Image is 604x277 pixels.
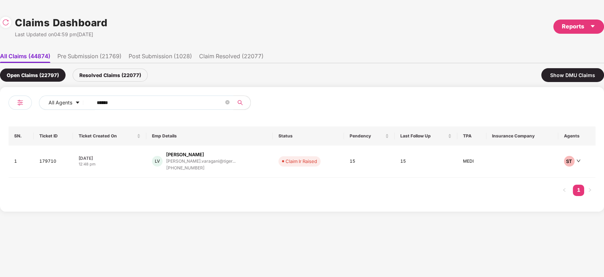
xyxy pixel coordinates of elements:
[79,155,140,161] div: [DATE]
[590,23,595,29] span: caret-down
[350,133,384,139] span: Pendency
[73,126,146,146] th: Ticket Created On
[541,68,604,82] div: Show DMU Claims
[49,99,72,107] span: All Agents
[146,126,273,146] th: Emp Details
[588,188,592,192] span: right
[75,100,80,106] span: caret-down
[457,126,487,146] th: TPA
[584,185,595,196] li: Next Page
[57,53,122,63] li: Pre Submission (21769)
[562,188,566,192] span: left
[166,165,236,172] div: [PHONE_NUMBER]
[34,126,73,146] th: Ticket ID
[558,126,595,146] th: Agents
[2,19,9,26] img: svg+xml;base64,PHN2ZyBpZD0iUmVsb2FkLTMyeDMyIiB4bWxucz0iaHR0cDovL3d3dy53My5vcmcvMjAwMC9zdmciIHdpZH...
[152,156,163,167] div: LV
[233,96,251,110] button: search
[344,126,395,146] th: Pendency
[15,31,107,38] div: Last Updated on 04:59 pm[DATE]
[486,126,558,146] th: Insurance Company
[79,133,135,139] span: Ticket Created On
[9,146,34,178] td: 1
[457,146,487,178] td: MEDI
[400,133,446,139] span: Last Follow Up
[573,185,584,195] a: 1
[395,126,457,146] th: Last Follow Up
[79,161,140,167] div: 12:48 pm
[273,126,344,146] th: Status
[73,69,148,82] div: Resolved Claims (22077)
[15,15,107,31] h1: Claims Dashboard
[166,159,236,163] div: [PERSON_NAME].varagani@tiger...
[564,156,575,167] div: ST
[39,96,95,110] button: All Agentscaret-down
[573,185,584,196] li: 1
[286,158,317,165] div: Claim Ir Raised
[34,146,73,178] td: 179710
[9,126,34,146] th: SN.
[225,99,230,106] span: close-circle
[576,159,581,163] span: down
[584,185,595,196] button: right
[16,98,24,107] img: svg+xml;base64,PHN2ZyB4bWxucz0iaHR0cDovL3d3dy53My5vcmcvMjAwMC9zdmciIHdpZHRoPSIyNCIgaGVpZ2h0PSIyNC...
[562,22,595,31] div: Reports
[166,151,204,158] div: [PERSON_NAME]
[559,185,570,196] button: left
[395,146,457,178] td: 15
[233,100,247,105] span: search
[199,53,264,63] li: Claim Resolved (22077)
[344,146,395,178] td: 15
[225,100,230,104] span: close-circle
[559,185,570,196] li: Previous Page
[129,53,192,63] li: Post Submission (1028)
